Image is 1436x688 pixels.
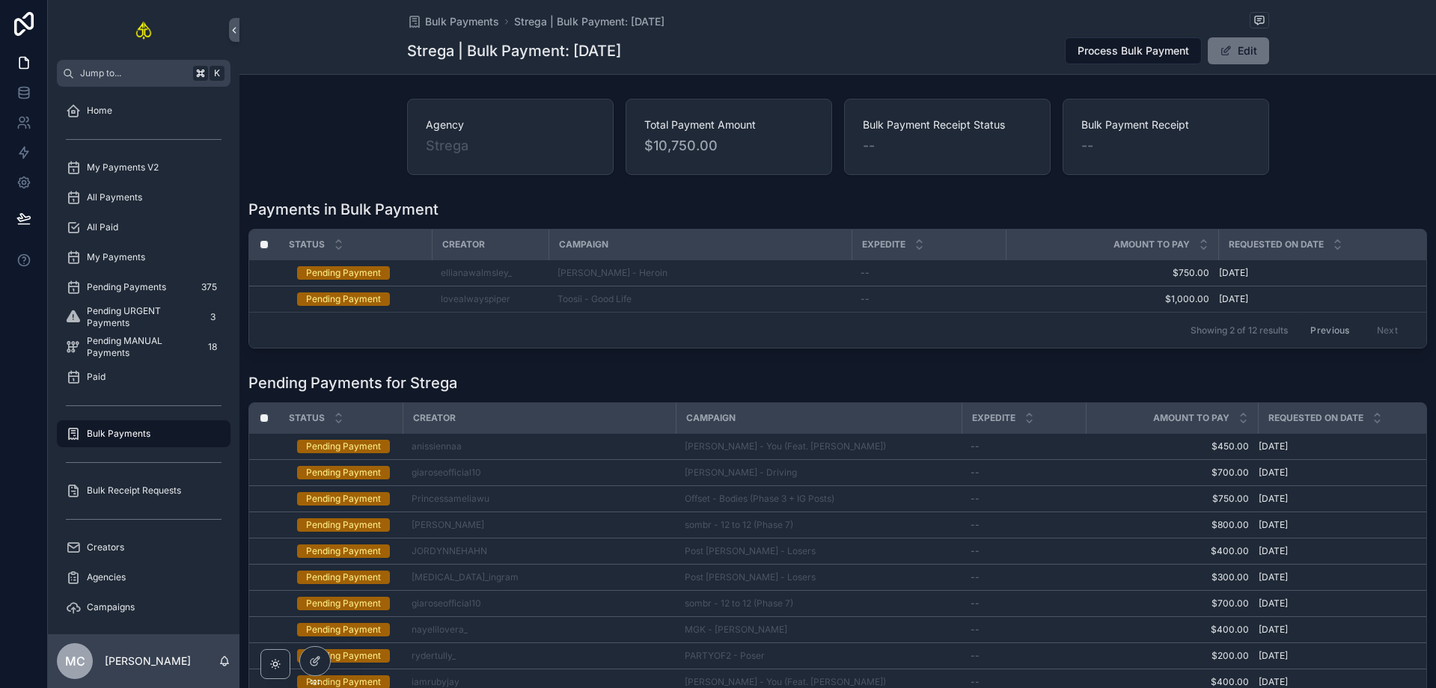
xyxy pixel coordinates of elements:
[1095,440,1249,452] span: $450.00
[685,598,953,609] a: sombr - 12 to 12 (Phase 7)
[306,623,381,636] div: Pending Payment
[1095,598,1249,609] a: $700.00
[306,466,381,479] div: Pending Payment
[971,519,980,531] span: --
[412,598,667,609] a: giaroseofficial10
[87,281,166,293] span: Pending Payments
[685,650,953,662] a: PARTYOF2 - Poser
[1191,325,1288,337] span: Showing 2 of 12 results
[297,466,394,479] a: Pending Payment
[1219,267,1408,279] a: [DATE]
[80,67,187,79] span: Jump to...
[685,440,953,452] a: [PERSON_NAME] - You (Feat. [PERSON_NAME])
[412,598,481,609] span: giaroseofficial10
[1259,519,1288,531] span: [DATE]
[412,650,456,662] a: rydertully_
[442,239,485,251] span: Creator
[685,624,787,636] a: MGK - [PERSON_NAME]
[1259,440,1288,452] span: [DATE]
[87,251,145,263] span: My Payments
[971,571,980,583] span: --
[412,493,667,505] a: Princessameliawu
[412,571,667,583] a: [MEDICAL_DATA]_ingram
[297,292,423,306] a: Pending Payment
[297,649,394,663] a: Pending Payment
[412,440,462,452] span: anissiennaa
[306,544,381,558] div: Pending Payment
[685,650,765,662] span: PARTYOF2 - Poser
[685,519,953,531] a: sombr - 12 to 12 (Phase 7)
[1095,624,1249,636] span: $400.00
[1081,117,1250,132] span: Bulk Payment Receipt
[644,117,813,132] span: Total Payment Amount
[65,652,85,670] span: MC
[861,267,997,279] a: --
[863,117,1032,132] span: Bulk Payment Receipt Status
[685,467,953,479] a: [PERSON_NAME] - Driving
[1259,493,1288,505] span: [DATE]
[57,564,230,591] a: Agencies
[57,534,230,561] a: Creators
[1081,135,1093,156] span: --
[1268,412,1363,424] span: Requested On Date
[57,420,230,447] a: Bulk Payments
[1259,624,1408,636] a: [DATE]
[971,493,1077,505] a: --
[557,293,632,305] a: Toosii - Good Life
[1259,467,1408,479] a: [DATE]
[412,545,487,557] a: JORDYNNEHAHN
[135,18,153,42] img: App logo
[685,676,886,688] a: [PERSON_NAME] - You (Feat. [PERSON_NAME])
[971,440,1077,452] a: --
[441,267,540,279] a: ellianawalmsley_
[1259,571,1288,583] span: [DATE]
[306,571,381,584] div: Pending Payment
[1259,467,1288,479] span: [DATE]
[685,624,953,636] a: MGK - [PERSON_NAME]
[971,440,980,452] span: --
[861,267,870,279] span: --
[426,135,468,156] span: Strega
[57,304,230,331] a: Pending URGENT Payments3
[297,544,394,558] a: Pending Payment
[306,597,381,610] div: Pending Payment
[1095,676,1249,688] span: $400.00
[971,598,980,609] span: --
[514,14,664,29] a: Strega | Bulk Payment: [DATE]
[557,267,667,279] a: [PERSON_NAME] - Heroin
[685,519,793,531] a: sombr - 12 to 12 (Phase 7)
[1065,37,1202,64] button: Process Bulk Payment
[971,545,1077,557] a: --
[685,467,797,479] a: [PERSON_NAME] - Driving
[557,267,843,279] a: [PERSON_NAME] - Heroin
[306,266,381,280] div: Pending Payment
[685,440,886,452] span: [PERSON_NAME] - You (Feat. [PERSON_NAME])
[1078,43,1189,58] span: Process Bulk Payment
[297,597,394,610] a: Pending Payment
[87,485,181,497] span: Bulk Receipt Requests
[1015,267,1209,279] a: $750.00
[1095,545,1249,557] a: $400.00
[412,493,489,505] a: Princessameliawu
[413,412,456,424] span: Creator
[248,199,439,220] h1: Payments in Bulk Payment
[412,624,468,636] a: nayelilovera_
[685,571,953,583] a: Post [PERSON_NAME] - Losers
[441,267,512,279] a: ellianawalmsley_
[1095,571,1249,583] span: $300.00
[87,191,142,203] span: All Payments
[685,598,793,609] a: sombr - 12 to 12 (Phase 7)
[306,292,381,306] div: Pending Payment
[685,545,816,557] a: Post [PERSON_NAME] - Losers
[412,571,519,583] a: [MEDICAL_DATA]_ingram
[87,601,135,613] span: Campaigns
[87,221,118,233] span: All Paid
[57,60,230,87] button: Jump to...K
[412,440,667,452] a: anissiennaa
